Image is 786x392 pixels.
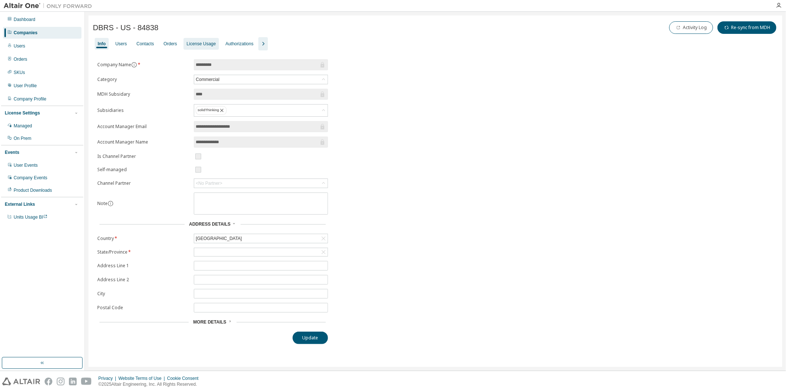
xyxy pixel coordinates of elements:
[194,105,328,116] div: solidThinking
[14,162,38,168] div: User Events
[195,75,220,84] div: Commercial
[14,17,35,22] div: Dashboard
[97,91,189,97] label: MDH Subsidary
[4,2,96,10] img: Altair One
[98,381,203,388] p: © 2025 Altair Engineering, Inc. All Rights Reserved.
[186,41,216,47] div: License Usage
[164,41,177,47] div: Orders
[14,135,31,141] div: On Prem
[5,201,35,207] div: External Links
[669,21,713,34] button: Activity Log
[115,41,127,47] div: Users
[14,70,25,75] div: SKUs
[97,77,189,82] label: Category
[97,107,189,113] label: Subsidiaries
[97,236,189,241] label: Country
[14,215,48,220] span: Units Usage BI
[97,124,189,130] label: Account Manager Email
[194,179,328,188] div: <No Partner>
[14,123,32,129] div: Managed
[57,378,64,385] img: instagram.svg
[14,96,46,102] div: Company Profile
[97,200,108,206] label: Note
[196,106,227,115] div: solidThinking
[717,21,776,34] button: Re-sync from MDH
[14,43,25,49] div: Users
[131,62,137,68] button: information
[14,187,52,193] div: Product Downloads
[14,56,27,62] div: Orders
[98,41,106,47] div: Info
[97,62,189,68] label: Company Name
[118,375,167,381] div: Website Terms of Use
[2,378,40,385] img: altair_logo.svg
[5,110,40,116] div: License Settings
[194,75,328,84] div: Commercial
[97,305,189,311] label: Postal Code
[195,234,243,243] div: [GEOGRAPHIC_DATA]
[97,153,189,159] label: Is Channel Partner
[14,175,47,181] div: Company Events
[5,149,19,155] div: Events
[97,249,189,255] label: State/Province
[14,30,38,36] div: Companies
[97,291,189,297] label: City
[93,24,158,32] span: DBRS - US - 84838
[98,375,118,381] div: Privacy
[193,319,226,325] span: More Details
[167,375,203,381] div: Cookie Consent
[97,139,189,145] label: Account Manager Name
[97,167,189,173] label: Self-managed
[97,180,189,186] label: Channel Partner
[97,277,189,283] label: Address Line 2
[194,234,328,243] div: [GEOGRAPHIC_DATA]
[226,41,254,47] div: Authorizations
[189,222,230,227] span: Address Details
[196,180,222,186] div: <No Partner>
[108,201,113,206] button: information
[45,378,52,385] img: facebook.svg
[97,263,189,269] label: Address Line 1
[136,41,154,47] div: Contacts
[81,378,92,385] img: youtube.svg
[293,332,328,344] button: Update
[69,378,77,385] img: linkedin.svg
[14,83,37,89] div: User Profile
